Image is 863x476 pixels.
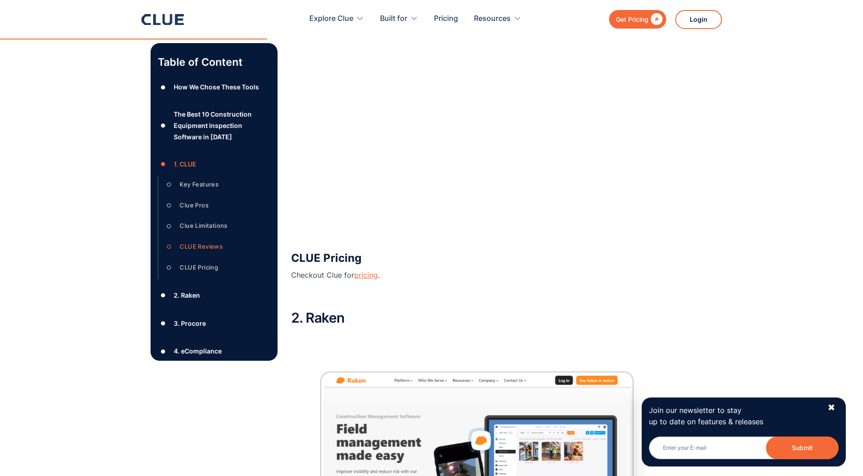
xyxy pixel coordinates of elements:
[474,5,511,33] div: Resources
[380,5,418,33] div: Built for
[648,14,663,25] div: 
[174,345,222,357] div: 4. eCompliance
[609,10,666,29] a: Get Pricing
[180,241,223,252] div: CLUE Reviews
[174,81,259,93] div: How We Chose These Tools
[174,108,270,143] div: The Best 10 Construction Equipment Inspection Software in [DATE]
[158,289,270,302] a: ●2. Raken
[158,108,270,143] a: ●The Best 10 Construction Equipment Inspection Software in [DATE]
[174,290,200,301] div: 2. Raken
[180,262,218,273] div: CLUE Pricing
[158,317,270,330] a: ●3. Procore
[291,270,654,281] p: Checkout Clue for .
[164,199,263,212] a: ○Clue Pros
[158,80,270,94] a: ●How We Chose These Tools
[180,220,227,231] div: Clue Limitations
[158,157,169,171] div: ●
[164,260,263,274] a: ○CLUE Pricing
[309,5,353,33] div: Explore Clue
[309,5,364,33] div: Explore Clue
[174,318,206,329] div: 3. Procore
[158,119,169,132] div: ●
[158,317,169,330] div: ●
[164,178,263,191] a: ○Key Features
[291,310,654,325] h2: 2. Raken
[291,251,654,265] h3: CLUE Pricing
[158,344,169,358] div: ●
[180,200,209,211] div: Clue Pros
[158,157,270,171] a: ●1. CLUE
[766,437,839,459] button: Submit
[164,199,175,212] div: ○
[291,290,654,301] p: ‍
[380,5,407,33] div: Built for
[164,240,263,254] a: ○CLUE Reviews
[180,179,219,190] div: Key Features
[158,55,270,69] p: Table of Content
[174,158,196,170] div: 1. CLUE
[828,402,835,413] div: ✖
[164,219,263,233] a: ○Clue Limitations
[158,344,270,358] a: ●4. eCompliance
[354,270,378,280] a: pricing
[616,14,648,25] div: Get Pricing
[649,405,819,427] p: Join our newsletter to stay up to date on features & releases
[649,437,839,459] input: Enter your E-mail
[474,5,522,33] div: Resources
[164,260,175,274] div: ○
[164,240,175,254] div: ○
[158,80,169,94] div: ●
[164,178,175,191] div: ○
[291,231,654,242] p: ‍
[291,334,654,346] p: ‍
[291,22,654,226] iframe: Graham's Comp Lake Project sees Success with CLUE
[164,219,175,233] div: ○
[675,10,722,29] a: Login
[158,289,169,302] div: ●
[434,5,458,33] a: Pricing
